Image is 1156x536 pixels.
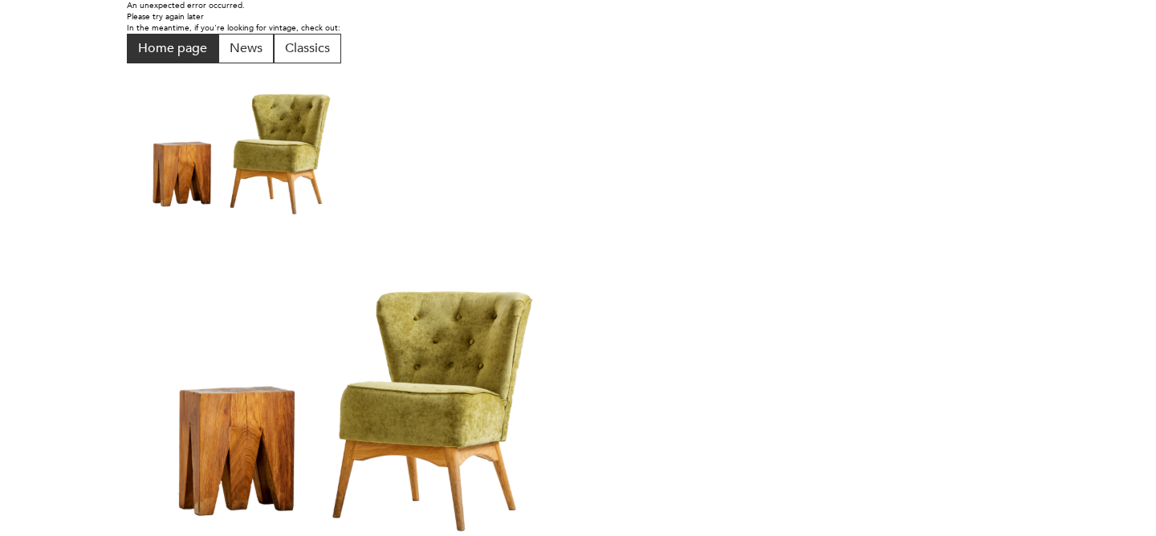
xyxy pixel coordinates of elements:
[138,39,207,57] font: Home page
[230,39,263,57] font: News
[127,22,340,34] font: In the meantime, if you're looking for vintage, check out:
[218,44,274,55] a: News
[285,39,330,57] font: Classics
[274,34,341,63] button: Classics
[127,34,218,63] button: Home page
[127,63,361,227] img: Armchair
[127,11,204,22] font: Please try again later
[127,44,218,55] a: Home page
[274,44,341,55] a: Classics
[218,34,274,63] button: News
